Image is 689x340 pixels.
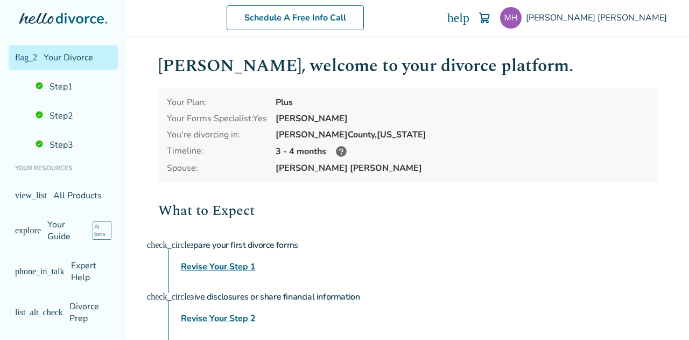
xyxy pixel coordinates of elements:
a: list_alt_checkDivorce Prep [9,294,118,331]
a: exploreYour GuideAI beta [9,212,118,249]
a: Step3 [29,133,118,157]
span: Spouse: [167,162,267,174]
a: Step1 [29,74,118,99]
h1: [PERSON_NAME] , welcome to your divorce platform. [158,53,658,79]
img: Cart [478,11,491,24]
a: Revise Your Step 1 [181,260,256,273]
span: phone_in_talk [15,267,65,276]
div: You're divorcing in: [167,129,267,141]
a: Revise Your Step 2 [181,312,256,325]
div: Timeline: [167,145,267,158]
span: check_circle [147,241,191,249]
div: 3 - 4 months [276,145,649,158]
span: [PERSON_NAME] [PERSON_NAME] [276,162,649,174]
a: phone_in_talkExpert Help [9,253,118,290]
span: list_alt_check [15,308,63,317]
a: Step2 [29,103,118,128]
img: mhodges.atx@gmail.com [500,7,522,29]
span: AI beta [93,221,112,240]
span: flag_2 [15,53,37,62]
a: help [447,11,469,24]
a: Schedule A Free Info Call [227,5,364,30]
div: [PERSON_NAME] [276,113,649,124]
h2: What to Expect [158,200,658,221]
h4: Prepare your first divorce forms [181,234,658,256]
span: view_list [15,191,47,200]
a: view_listAll Products [9,183,118,208]
a: flag_2Your Divorce [9,45,118,70]
iframe: Chat Widget [635,288,689,340]
div: [PERSON_NAME] County, [US_STATE] [276,129,649,141]
span: explore [15,226,41,235]
span: [PERSON_NAME] [PERSON_NAME] [526,12,671,24]
h4: Waive disclosures or share financial information [181,286,658,308]
div: Plus [276,96,649,108]
li: Your Resources [9,157,118,179]
span: check_circle [147,293,191,301]
div: Your Forms Specialist: Yes [167,113,267,124]
span: Your Divorce [44,52,93,64]
div: Your Plan: [167,96,267,108]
